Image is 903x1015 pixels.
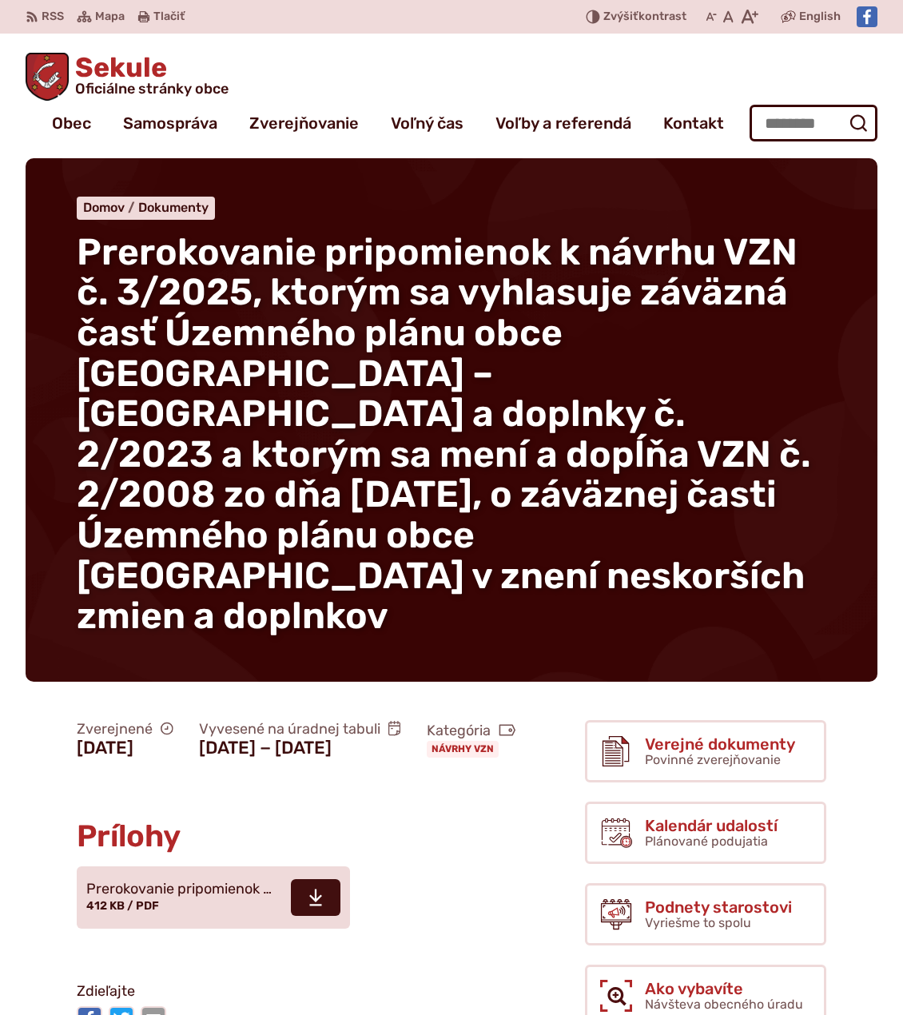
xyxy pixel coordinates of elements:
a: Voľby a referendá [495,101,631,145]
a: Prerokovanie pripomienok … 412 KB / PDF [77,866,350,929]
span: Kalendár udalostí [645,817,778,834]
span: Vyriešme to spolu [645,915,751,930]
span: Plánované podujatia [645,834,768,849]
a: Voľný čas [391,101,463,145]
span: Oficiálne stránky obce [75,82,229,96]
a: Domov [83,200,138,215]
span: Zverejnené [77,720,173,738]
img: Prejsť na domovskú stránku [26,53,69,101]
span: Tlačiť [153,10,185,24]
span: Prerokovanie pripomienok … [86,882,272,898]
span: Podnety starostovi [645,898,792,916]
a: Obec [52,101,91,145]
span: Ako vybavíte [645,980,803,997]
h2: Prílohy [77,820,585,854]
span: RSS [42,7,64,26]
a: English [796,7,844,26]
span: Kategória [427,722,516,740]
img: Prejsť na Facebook stránku [857,6,877,27]
span: 412 KB / PDF [86,899,159,913]
span: English [799,7,841,26]
span: kontrast [603,10,686,24]
a: Logo Sekule, prejsť na domovskú stránku. [26,53,229,101]
span: Mapa [95,7,125,26]
a: Verejné dokumenty Povinné zverejňovanie [585,720,826,782]
a: Kontakt [663,101,724,145]
span: Povinné zverejňovanie [645,752,781,767]
a: Návrhy VZN [427,741,499,757]
span: Verejné dokumenty [645,735,795,753]
span: Zvýšiť [603,10,638,23]
a: Kalendár udalostí Plánované podujatia [585,802,826,864]
span: Vyvesené na úradnej tabuli [199,720,401,738]
a: Podnety starostovi Vyriešme to spolu [585,883,826,945]
span: Návšteva obecného úradu [645,997,803,1012]
span: Sekule [69,54,229,96]
a: Dokumenty [138,200,209,215]
a: Samospráva [123,101,217,145]
p: Zdieľajte [77,980,585,1004]
a: Zverejňovanie [249,101,359,145]
span: Prerokovanie pripomienok k návrhu VZN č. 3/2025, ktorým sa vyhlasuje záväzná časť Územného plánu ... [77,230,811,638]
span: Domov [83,200,125,215]
figcaption: [DATE] [77,738,173,758]
figcaption: [DATE] − [DATE] [199,738,401,758]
